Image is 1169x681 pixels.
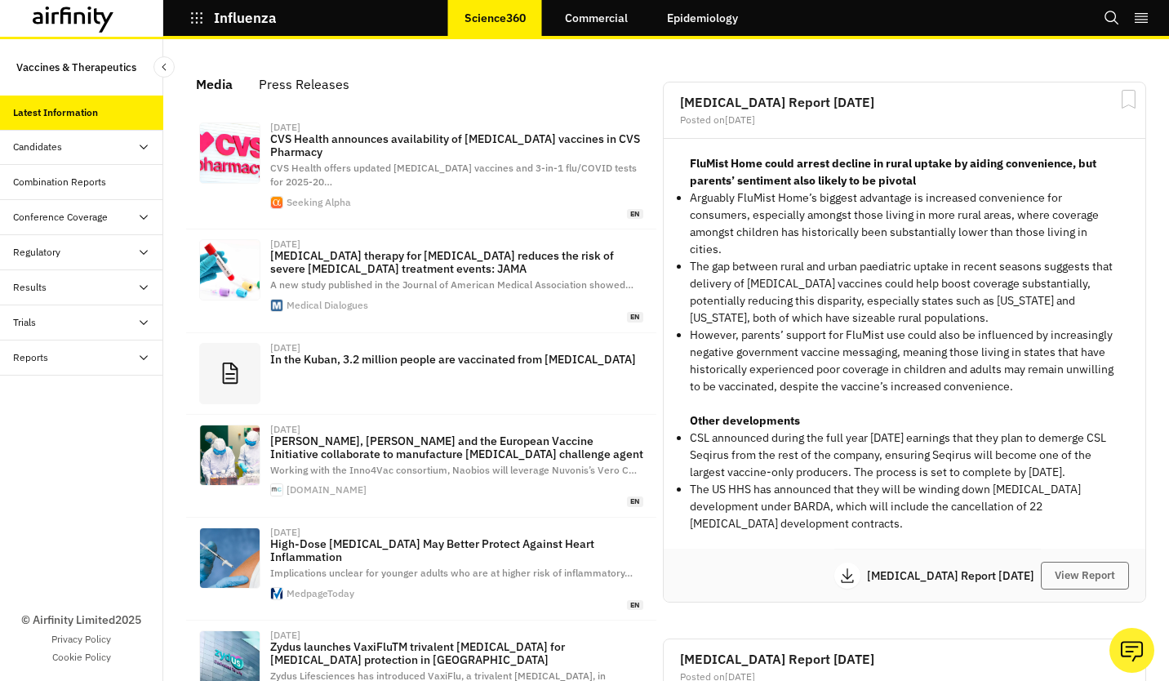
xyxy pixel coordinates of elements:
[270,630,300,640] div: [DATE]
[627,496,643,507] span: en
[13,210,108,225] div: Conference Coverage
[867,570,1041,581] p: [MEDICAL_DATA] Report [DATE]
[690,156,1096,188] strong: FluMist Home could arrest decline in rural uptake by aiding convenience, but parents’ sentiment a...
[270,132,643,158] p: CVS Health announces availability of [MEDICAL_DATA] vaccines in CVS Pharmacy
[287,198,351,207] div: Seeking Alpha
[270,527,300,537] div: [DATE]
[200,240,260,300] img: 202074-rapid-influenza-tests.jpg
[270,343,300,353] div: [DATE]
[270,249,643,275] p: [MEDICAL_DATA] therapy for [MEDICAL_DATA] reduces the risk of severe [MEDICAL_DATA] treatment eve...
[270,464,637,476] span: Working with the Inno4Vac consortium, Naobios will leverage Nuvonis’s Vero C …
[13,105,98,120] div: Latest Information
[690,189,1119,258] p: Arguably FluMist Home’s biggest advantage is increased convenience for consumers, especially amon...
[13,315,36,330] div: Trials
[153,56,175,78] button: Close Sidebar
[214,11,277,25] p: Influenza
[690,430,1119,481] p: CSL announced during the full year [DATE] earnings that they plan to demerge CSL Seqirus from the...
[1104,4,1120,32] button: Search
[627,209,643,220] span: en
[189,4,277,32] button: Influenza
[186,333,656,415] a: [DATE]In the Kuban, 3.2 million people are vaccinated from [MEDICAL_DATA]
[270,537,643,563] p: High-Dose [MEDICAL_DATA] May Better Protect Against Heart Inflammation
[13,280,47,295] div: Results
[200,425,260,485] img: naobios-nuvonis-and-european-vaccine-initiative.jpg
[270,434,643,461] p: [PERSON_NAME], [PERSON_NAME] and the European Vaccine Initiative collaborate to manufacture [MEDI...
[259,72,349,96] div: Press Releases
[270,353,643,366] p: In the Kuban, 3.2 million people are vaccinated from [MEDICAL_DATA]
[680,652,1129,665] h2: [MEDICAL_DATA] Report [DATE]
[1118,89,1139,109] svg: Bookmark Report
[270,425,300,434] div: [DATE]
[270,567,633,579] span: Implications unclear for younger adults who are at higher risk of inflammatory …
[690,258,1119,327] p: The gap between rural and urban paediatric uptake in recent seasons suggests that delivery of [ME...
[1041,562,1129,590] button: View Report
[627,312,643,323] span: en
[680,96,1129,109] h2: [MEDICAL_DATA] Report [DATE]
[200,528,260,588] img: 117275.jpg
[464,11,526,24] p: Science360
[200,123,260,183] img: image_1225090614.jpg
[186,113,656,229] a: [DATE]CVS Health announces availability of [MEDICAL_DATA] vaccines in CVS PharmacyCVS Health offe...
[51,632,111,647] a: Privacy Policy
[16,52,136,82] p: Vaccines & Therapeutics
[271,300,282,311] img: favicon.ico
[690,481,1119,532] p: The US HHS has announced that they will be winding down [MEDICAL_DATA] development under BARDA, w...
[186,415,656,518] a: [DATE][PERSON_NAME], [PERSON_NAME] and the European Vaccine Initiative collaborate to manufacture...
[271,197,282,208] img: favicon-192x192.png
[271,484,282,496] img: favicon.ico
[13,245,60,260] div: Regulatory
[627,600,643,611] span: en
[13,140,62,154] div: Candidates
[1109,628,1154,673] button: Ask our analysts
[287,589,354,599] div: MedpageToday
[270,278,633,291] span: A new study published in the Journal of American Medical Association showed …
[287,485,367,495] div: [DOMAIN_NAME]
[680,115,1129,125] div: Posted on [DATE]
[21,612,141,629] p: © Airfinity Limited 2025
[270,640,643,666] p: Zydus launches VaxiFluTM trivalent [MEDICAL_DATA] for [MEDICAL_DATA] protection in [GEOGRAPHIC_DATA]
[186,518,656,621] a: [DATE]High-Dose [MEDICAL_DATA] May Better Protect Against Heart InflammationImplications unclear ...
[270,122,300,132] div: [DATE]
[270,239,300,249] div: [DATE]
[52,650,111,665] a: Cookie Policy
[690,327,1119,395] p: However, parents’ support for FluMist use could also be influenced by increasingly negative gover...
[13,175,106,189] div: Combination Reports
[196,72,233,96] div: Media
[13,350,48,365] div: Reports
[186,229,656,332] a: [DATE][MEDICAL_DATA] therapy for [MEDICAL_DATA] reduces the risk of severe [MEDICAL_DATA] treatme...
[690,413,800,428] strong: Other developments
[270,162,637,188] span: CVS Health offers updated [MEDICAL_DATA] vaccines and 3-in-1 flu/COVID tests for 2025-20 …
[287,300,368,310] div: Medical Dialogues
[271,588,282,599] img: favicon.svg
